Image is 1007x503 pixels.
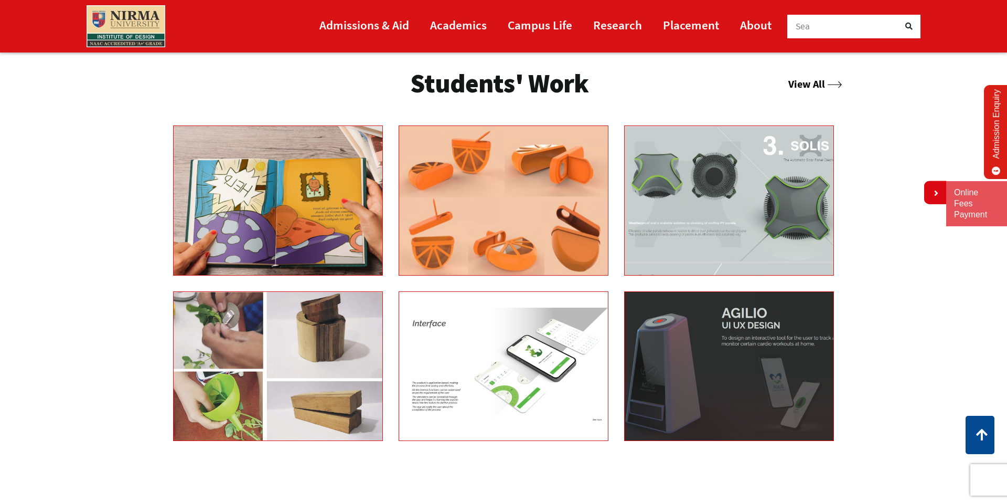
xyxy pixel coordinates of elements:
a: About [740,13,772,37]
img: Devarsh Patel [625,126,833,275]
a: Placement [663,13,719,37]
a: Admissions & Aid [319,13,409,37]
a: Academics [430,13,487,37]
a: Online Fees Payment [954,187,999,220]
img: main_logo [87,5,165,47]
a: Campus Life [508,13,572,37]
img: Prachi Bhagchandani [625,292,833,441]
img: Labhanshu Sugandhi [399,292,608,441]
img: Hetavi Nakum [174,292,382,441]
a: View All [788,77,842,90]
a: Research [593,13,642,37]
img: Shriya Jain [399,126,608,275]
span: Sea [796,20,810,32]
img: Saee Kerkar [174,126,382,275]
h3: Students' Work [410,67,588,100]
